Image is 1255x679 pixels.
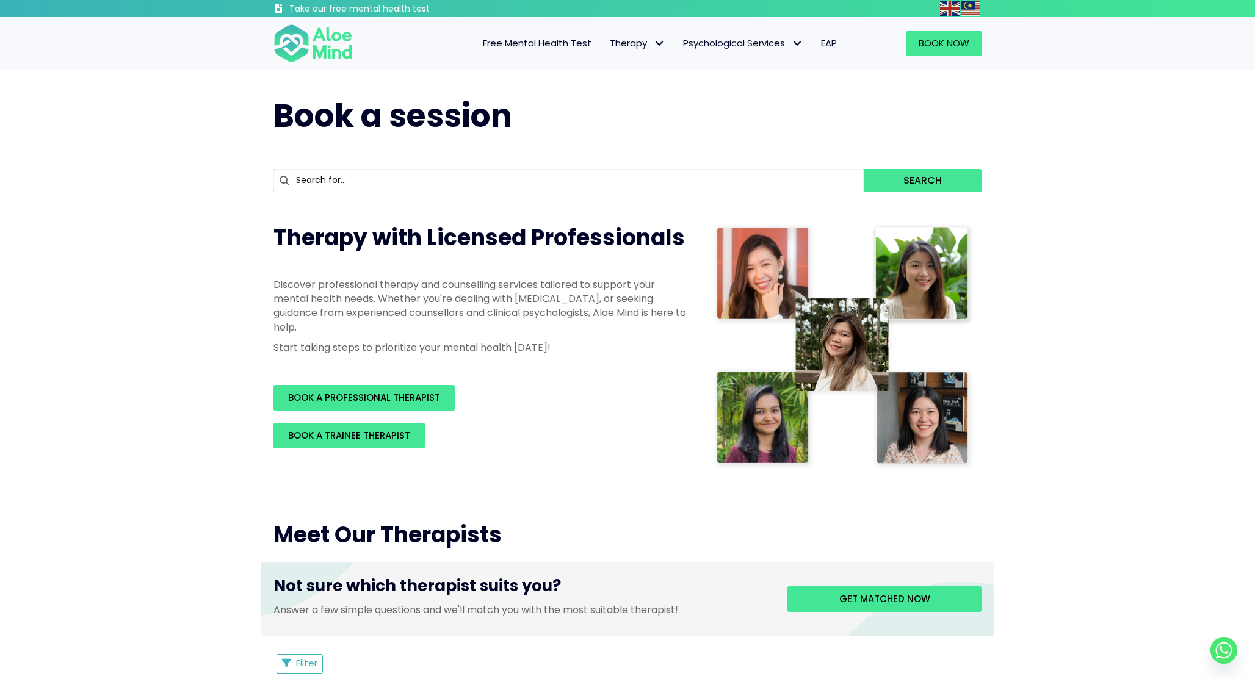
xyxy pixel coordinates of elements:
[788,35,806,52] span: Psychological Services: submenu
[289,3,495,15] h3: Take our free mental health test
[601,31,674,56] a: TherapyTherapy: submenu
[277,654,323,674] button: Filter Listings
[787,586,982,612] a: Get matched now
[864,169,982,192] button: Search
[906,31,982,56] a: Book Now
[674,31,812,56] a: Psychological ServicesPsychological Services: submenu
[273,93,512,138] span: Book a session
[369,31,846,56] nav: Menu
[610,37,665,49] span: Therapy
[683,37,803,49] span: Psychological Services
[650,35,668,52] span: Therapy: submenu
[273,385,455,411] a: BOOK A PROFESSIONAL THERAPIST
[288,429,410,442] span: BOOK A TRAINEE THERAPIST
[961,1,982,15] a: Malay
[713,223,974,470] img: Therapist collage
[812,31,846,56] a: EAP
[839,592,930,605] span: Get matched now
[273,340,689,354] p: Start taking steps to prioritize your mental health [DATE]!
[483,37,591,49] span: Free Mental Health Test
[474,31,601,56] a: Free Mental Health Test
[273,603,769,617] p: Answer a few simple questions and we'll match you with the most suitable therapist!
[961,1,980,16] img: ms
[273,575,769,603] h3: Not sure which therapist suits you?
[296,656,317,669] span: Filter
[821,37,837,49] span: EAP
[273,3,495,17] a: Take our free mental health test
[273,519,502,550] span: Meet Our Therapists
[273,169,864,192] input: Search for...
[1210,637,1237,664] a: Whatsapp
[919,37,969,49] span: Book Now
[940,1,960,16] img: en
[940,1,961,15] a: English
[273,222,685,253] span: Therapy with Licensed Professionals
[273,278,689,334] p: Discover professional therapy and counselling services tailored to support your mental health nee...
[273,23,353,63] img: Aloe mind Logo
[273,423,425,448] a: BOOK A TRAINEE THERAPIST
[288,391,440,404] span: BOOK A PROFESSIONAL THERAPIST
